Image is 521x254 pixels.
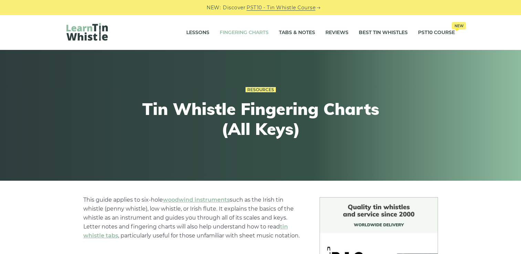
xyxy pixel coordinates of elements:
a: Resources [246,87,276,93]
a: woodwind instruments [163,197,230,203]
span: New [452,22,466,30]
img: LearnTinWhistle.com [66,23,108,41]
a: Reviews [325,24,348,41]
a: PST10 CourseNew [418,24,455,41]
a: Tabs & Notes [279,24,315,41]
h1: Tin Whistle Fingering Charts (All Keys) [134,99,387,139]
p: This guide applies to six-hole such as the Irish tin whistle (penny whistle), low whistle, or Iri... [83,195,303,240]
a: Fingering Charts [220,24,269,41]
a: Best Tin Whistles [359,24,408,41]
a: Lessons [186,24,209,41]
